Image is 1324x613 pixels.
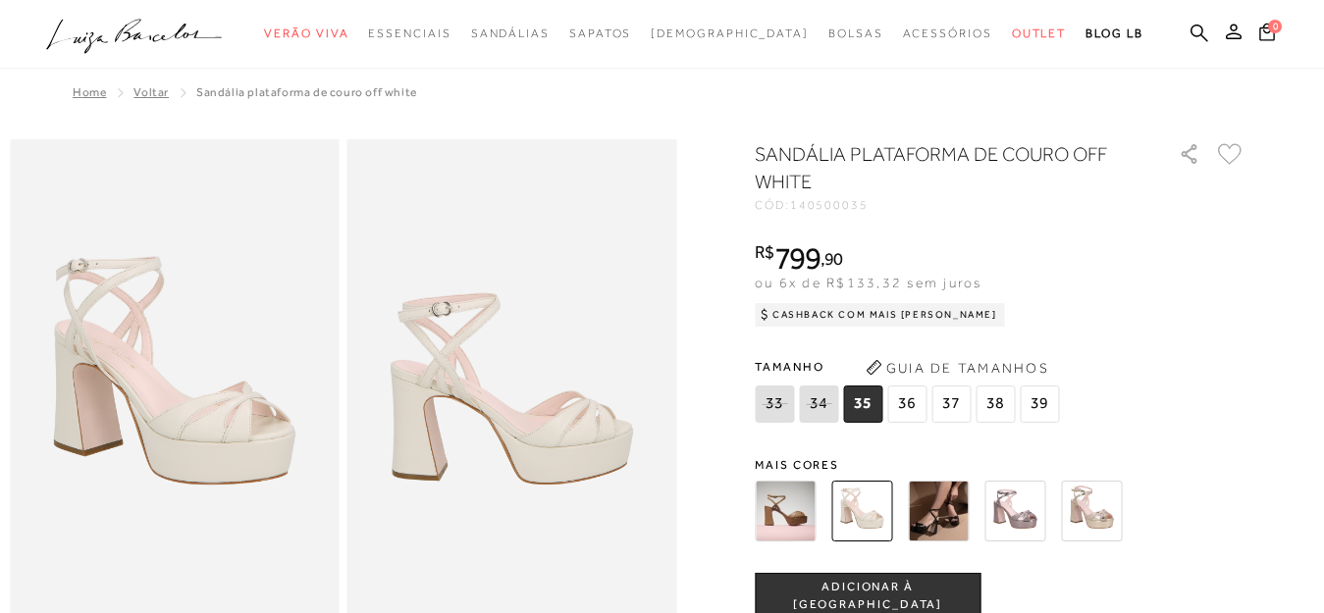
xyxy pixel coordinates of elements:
[264,26,348,40] span: Verão Viva
[828,16,883,52] a: noSubCategoriesText
[569,16,631,52] a: noSubCategoriesText
[831,481,892,541] img: SANDÁLIA PLATAFORMA DE COURO OFF WHITE
[755,385,794,423] span: 33
[1086,16,1142,52] a: BLOG LB
[774,240,821,276] span: 799
[368,26,450,40] span: Essenciais
[903,16,992,52] a: noSubCategoriesText
[264,16,348,52] a: noSubCategoriesText
[755,275,981,290] span: ou 6x de R$133,32 sem juros
[1253,22,1281,48] button: 0
[651,16,809,52] a: noSubCategoriesText
[471,16,550,52] a: noSubCategoriesText
[843,385,882,423] span: 35
[903,26,992,40] span: Acessórios
[1268,20,1282,33] span: 0
[859,352,1055,383] button: Guia de Tamanhos
[1020,385,1059,423] span: 39
[569,26,631,40] span: Sapatos
[755,243,774,261] i: R$
[755,352,1064,382] span: Tamanho
[755,199,1147,211] div: CÓD:
[755,303,1005,327] div: Cashback com Mais [PERSON_NAME]
[133,85,169,99] a: Voltar
[755,481,816,541] img: SANDÁLIA PLATAFORMA DE COURO BEGE BLUSH
[931,385,971,423] span: 37
[651,26,809,40] span: [DEMOGRAPHIC_DATA]
[755,140,1123,195] h1: SANDÁLIA PLATAFORMA DE COURO OFF WHITE
[73,85,106,99] a: Home
[1086,26,1142,40] span: BLOG LB
[755,459,1245,471] span: Mais cores
[790,198,869,212] span: 140500035
[828,26,883,40] span: Bolsas
[821,250,843,268] i: ,
[824,248,843,269] span: 90
[799,385,838,423] span: 34
[887,385,927,423] span: 36
[756,579,980,613] span: ADICIONAR À [GEOGRAPHIC_DATA]
[1012,16,1067,52] a: noSubCategoriesText
[1012,26,1067,40] span: Outlet
[368,16,450,52] a: noSubCategoriesText
[908,481,969,541] img: SANDÁLIA PLATAFORMA DE COURO PRETO
[196,85,417,99] span: SANDÁLIA PLATAFORMA DE COURO OFF WHITE
[984,481,1045,541] img: SANDÁLIA PLATAFORMA METALIZADA CHUMBO
[1061,481,1122,541] img: SANDÁLIA PLATAFORMA METALIZADA DOURADA
[976,385,1015,423] span: 38
[471,26,550,40] span: Sandálias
